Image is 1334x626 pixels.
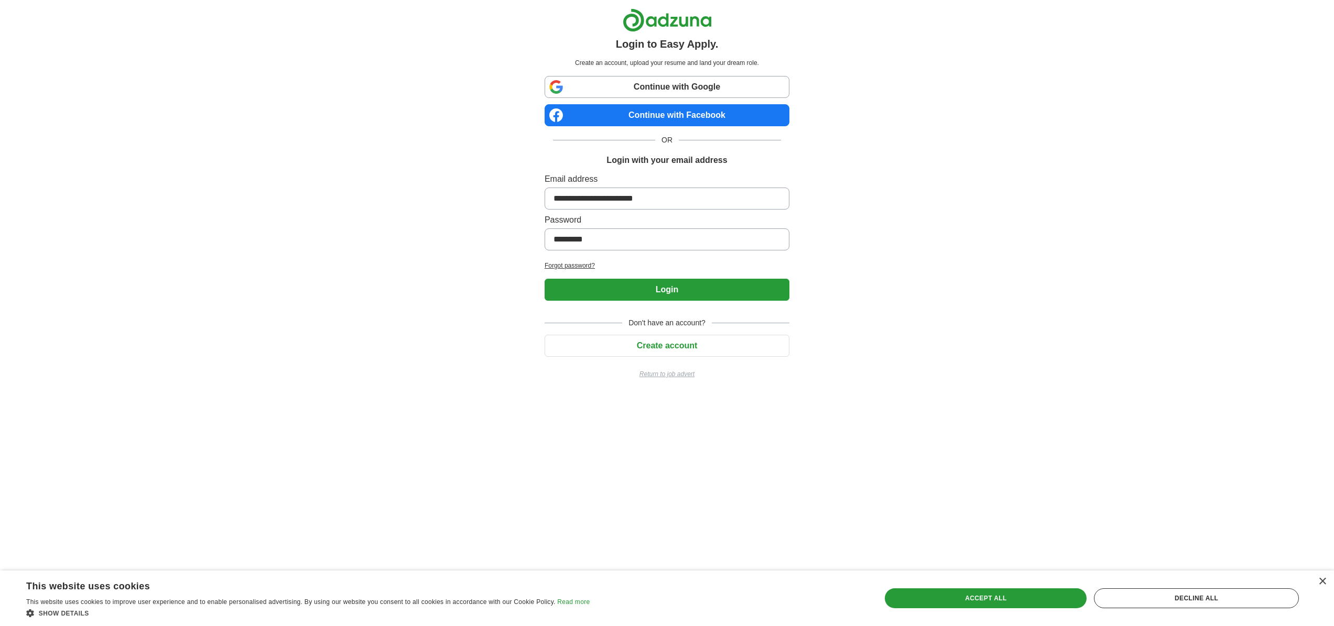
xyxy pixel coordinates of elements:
p: Create an account, upload your resume and land your dream role. [547,58,787,68]
a: Forgot password? [545,261,789,270]
div: Decline all [1094,588,1299,608]
span: Don't have an account? [622,317,712,328]
label: Email address [545,173,789,185]
span: OR [655,135,679,146]
img: Adzuna logo [623,8,712,32]
a: Return to job advert [545,369,789,379]
button: Login [545,279,789,301]
button: Create account [545,335,789,357]
div: Accept all [885,588,1087,608]
span: This website uses cookies to improve user experience and to enable personalised advertising. By u... [26,598,556,606]
a: Continue with Facebook [545,104,789,126]
a: Create account [545,341,789,350]
div: Show details [26,608,590,618]
span: Show details [39,610,89,617]
div: This website uses cookies [26,577,563,592]
a: Read more, opens a new window [557,598,590,606]
div: Close [1318,578,1326,586]
a: Continue with Google [545,76,789,98]
label: Password [545,214,789,226]
h1: Login to Easy Apply. [616,36,719,52]
h1: Login with your email address [606,154,727,167]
